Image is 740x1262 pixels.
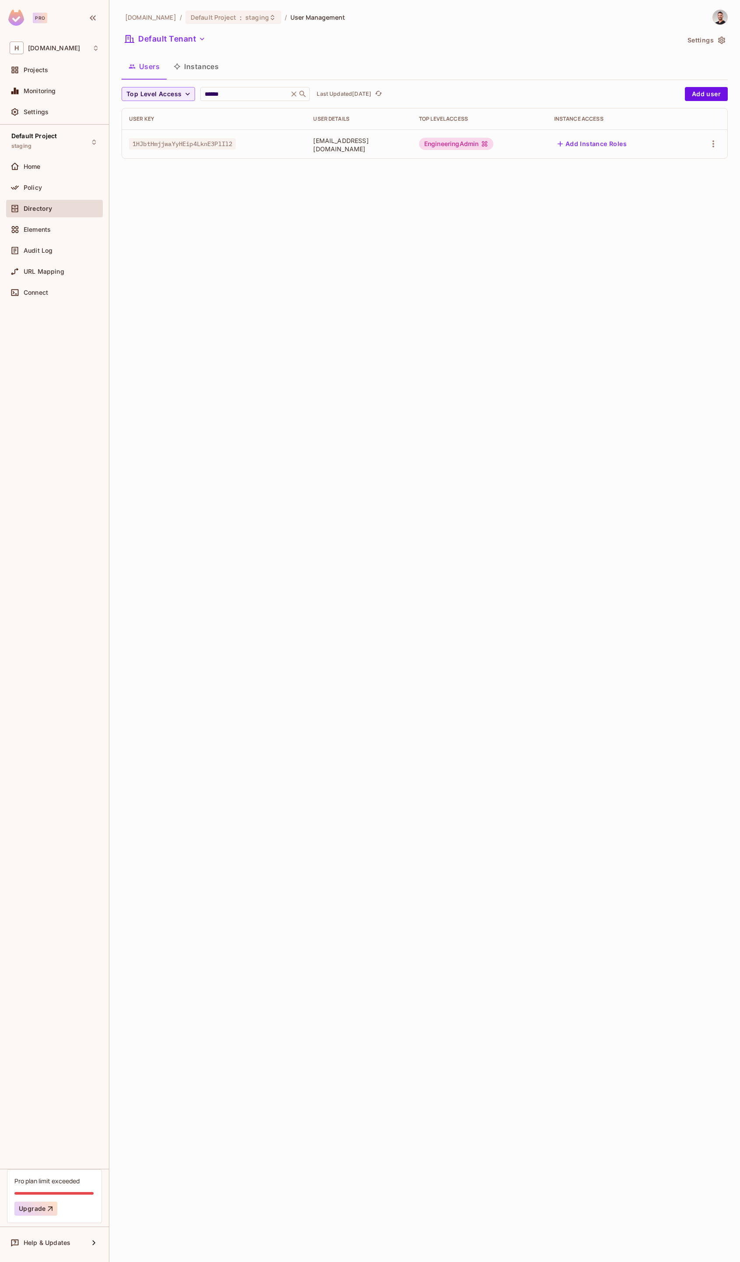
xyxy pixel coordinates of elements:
[129,115,299,122] div: User Key
[11,132,57,139] span: Default Project
[24,87,56,94] span: Monitoring
[167,56,226,77] button: Instances
[11,143,31,150] span: staging
[33,13,47,23] div: Pro
[684,33,728,47] button: Settings
[245,13,269,21] span: staging
[24,247,52,254] span: Audit Log
[191,13,236,21] span: Default Project
[313,115,405,122] div: User Details
[685,87,728,101] button: Add user
[24,108,49,115] span: Settings
[375,90,382,98] span: refresh
[122,56,167,77] button: Users
[180,13,182,21] li: /
[290,13,345,21] span: User Management
[313,136,405,153] span: [EMAIL_ADDRESS][DOMAIN_NAME]
[24,289,48,296] span: Connect
[24,1239,70,1246] span: Help & Updates
[554,137,630,151] button: Add Instance Roles
[371,89,384,99] span: Click to refresh data
[10,42,24,54] span: H
[24,163,41,170] span: Home
[554,115,678,122] div: Instance Access
[285,13,287,21] li: /
[373,89,384,99] button: refresh
[24,205,52,212] span: Directory
[419,115,540,122] div: Top Level Access
[28,45,80,52] span: Workspace: honeycombinsurance.com
[14,1177,80,1185] div: Pro plan limit exceeded
[122,87,195,101] button: Top Level Access
[24,268,64,275] span: URL Mapping
[122,32,209,46] button: Default Tenant
[129,138,236,150] span: 1HJbtHmjjwaYyHEip4LknE3PlIl2
[14,1202,57,1216] button: Upgrade
[126,89,182,100] span: Top Level Access
[24,66,48,73] span: Projects
[125,13,176,21] span: the active workspace
[713,10,727,24] img: dor@honeycombinsurance.com
[24,226,51,233] span: Elements
[317,91,371,98] p: Last Updated [DATE]
[24,184,42,191] span: Policy
[8,10,24,26] img: SReyMgAAAABJRU5ErkJggg==
[239,14,242,21] span: :
[419,138,493,150] div: EngineeringAdmin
